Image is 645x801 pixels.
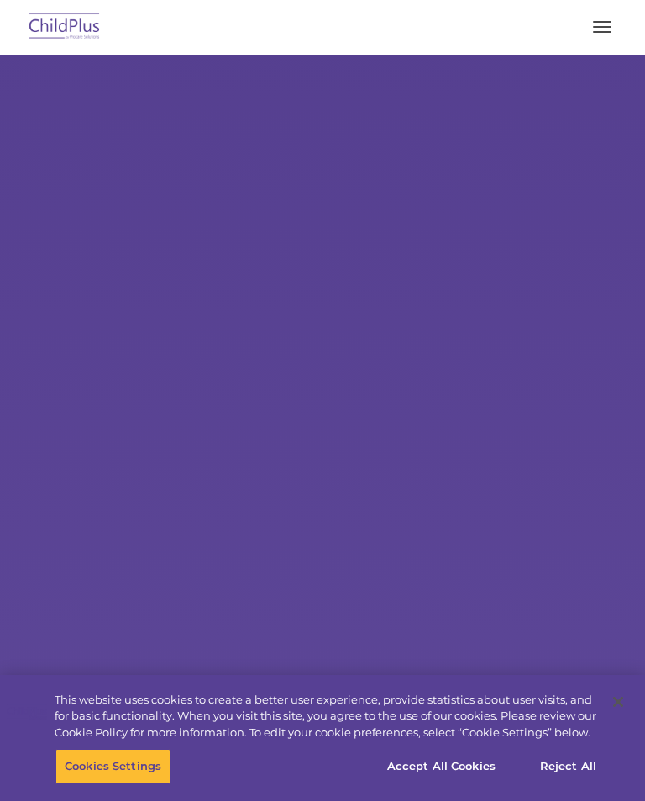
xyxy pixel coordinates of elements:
[55,749,170,784] button: Cookies Settings
[378,749,505,784] button: Accept All Cookies
[516,749,621,784] button: Reject All
[25,8,104,47] img: ChildPlus by Procare Solutions
[600,683,637,720] button: Close
[55,692,600,741] div: This website uses cookies to create a better user experience, provide statistics about user visit...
